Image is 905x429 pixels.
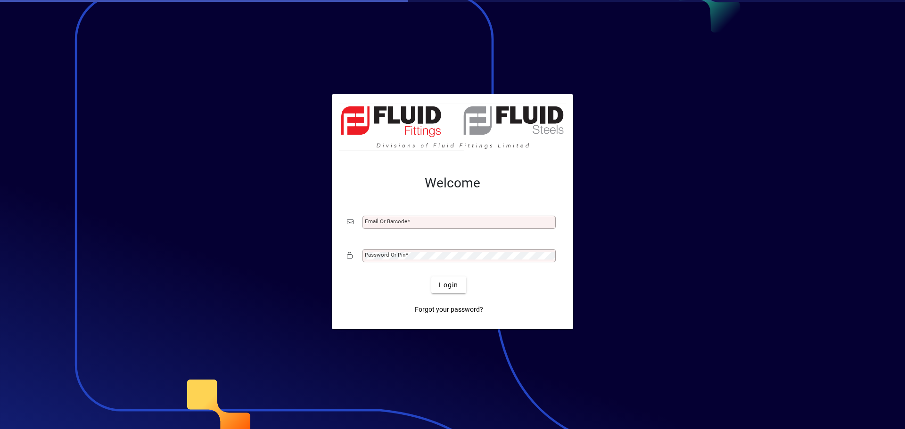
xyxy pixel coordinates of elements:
span: Forgot your password? [415,305,483,315]
span: Login [439,280,458,290]
a: Forgot your password? [411,301,487,318]
mat-label: Password or Pin [365,251,405,258]
button: Login [431,276,466,293]
h2: Welcome [347,175,558,191]
mat-label: Email or Barcode [365,218,407,225]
